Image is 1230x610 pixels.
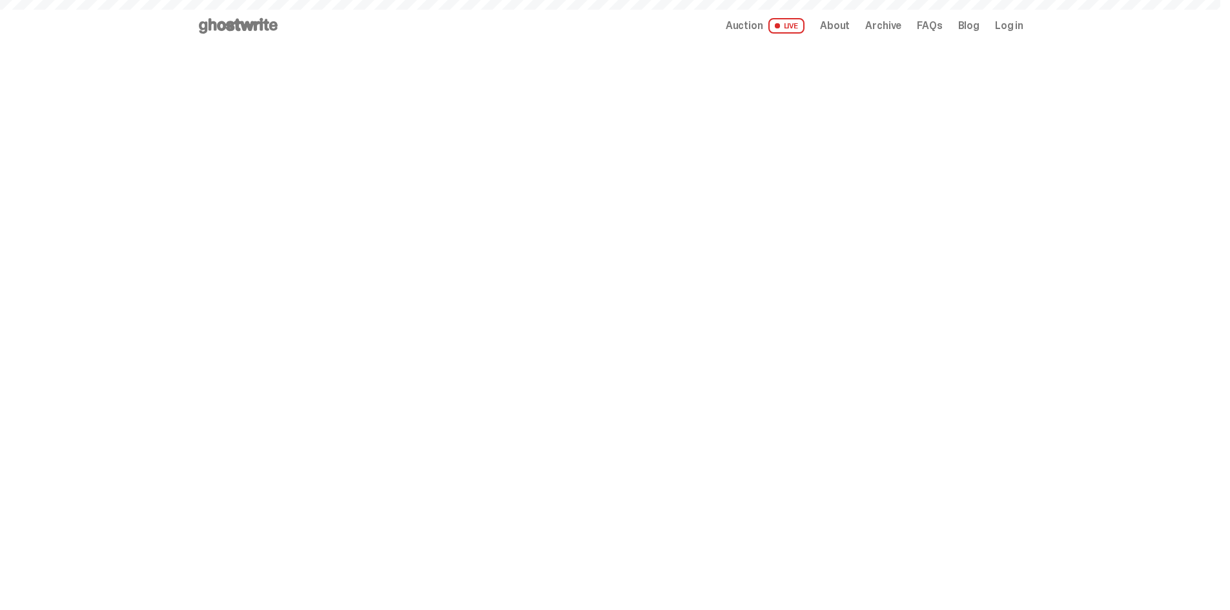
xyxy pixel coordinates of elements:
a: FAQs [917,21,942,31]
a: Log in [995,21,1023,31]
span: Auction [726,21,763,31]
a: Blog [958,21,979,31]
a: Archive [865,21,901,31]
a: About [820,21,850,31]
span: LIVE [768,18,805,34]
a: Auction LIVE [726,18,805,34]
